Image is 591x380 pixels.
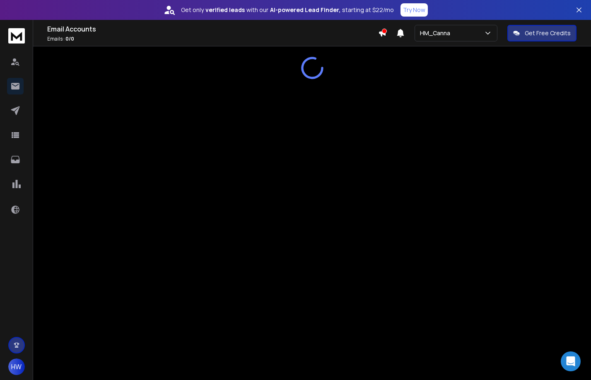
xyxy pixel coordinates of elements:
[65,35,74,42] span: 0 / 0
[205,6,245,14] strong: verified leads
[403,6,425,14] p: Try Now
[8,358,25,375] button: HW
[8,28,25,44] img: logo
[420,29,454,37] p: HM_Canna
[400,3,428,17] button: Try Now
[561,351,581,371] div: Open Intercom Messenger
[270,6,340,14] strong: AI-powered Lead Finder,
[507,25,577,41] button: Get Free Credits
[181,6,394,14] p: Get only with our starting at $22/mo
[47,24,378,34] h1: Email Accounts
[47,36,378,42] p: Emails :
[525,29,571,37] p: Get Free Credits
